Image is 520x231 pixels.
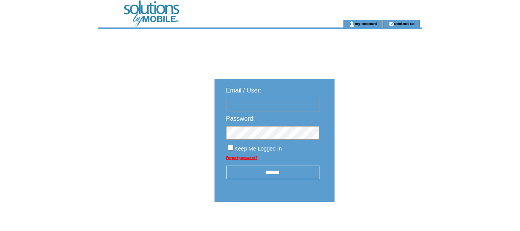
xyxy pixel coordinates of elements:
[394,21,415,26] a: contact us
[226,115,255,122] span: Password:
[357,221,396,231] img: transparent.png;jsessionid=A87E15F6955504617ACB902622A9B374
[388,21,394,27] img: contact_us_icon.gif;jsessionid=A87E15F6955504617ACB902622A9B374
[235,145,282,152] span: Keep Me Logged In
[355,21,377,26] a: my account
[349,21,355,27] img: account_icon.gif;jsessionid=A87E15F6955504617ACB902622A9B374
[226,156,257,160] a: Forgot password?
[226,87,262,94] span: Email / User:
